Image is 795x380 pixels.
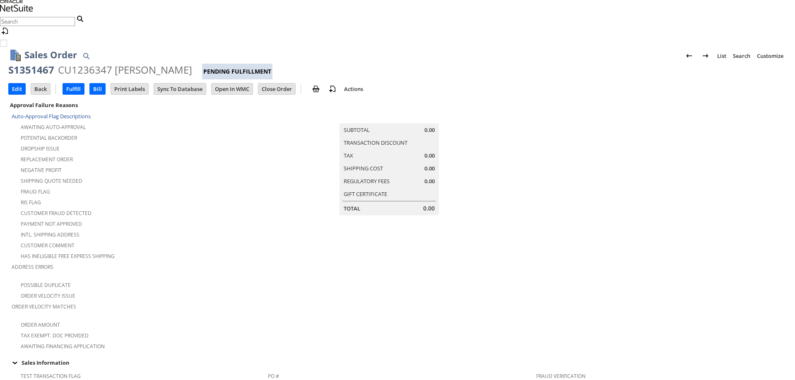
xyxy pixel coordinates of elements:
[21,282,71,289] a: Possible Duplicate
[90,84,105,94] input: Bill
[75,14,85,24] svg: Search
[311,84,321,94] img: print.svg
[8,357,787,368] td: Sales Information
[423,204,435,213] span: 0.00
[12,303,76,310] a: Order Velocity Matches
[424,177,435,185] span: 0.00
[21,332,89,339] a: Tax Exempt. Doc Provided
[21,292,75,299] a: Order Velocity Issue
[730,49,754,62] a: Search
[21,343,105,350] a: Awaiting Financing Application
[684,51,694,61] img: Previous
[8,100,265,110] div: Approval Failure Reasons
[8,357,783,368] div: Sales Information
[21,188,50,195] a: Fraud Flag
[31,84,50,94] input: Back
[21,242,75,249] a: Customer Comment
[268,373,279,380] a: PO #
[21,134,77,141] a: Potential Backorder
[344,152,353,159] a: Tax
[21,231,79,238] a: Intl. Shipping Address
[24,48,77,62] h1: Sales Order
[81,51,91,61] img: Quick Find
[21,177,82,184] a: Shipping Quote Needed
[328,84,337,94] img: add-record.svg
[424,126,435,134] span: 0.00
[344,165,383,172] a: Shipping Cost
[424,152,435,160] span: 0.00
[12,263,53,270] a: Address Errors
[212,84,253,94] input: Open In WMC
[21,156,73,163] a: Replacement Order
[21,220,82,227] a: Payment not approved
[21,373,81,380] a: Test Transaction Flag
[58,63,192,76] div: CU1236347 [PERSON_NAME]
[344,205,360,212] a: Total
[21,167,62,174] a: Negative Profit
[63,84,84,94] input: Fulfill
[12,112,91,120] a: Auto-Approval Flag Descriptions
[21,210,92,217] a: Customer Fraud Detected
[536,373,585,380] a: Fraud Verification
[21,199,41,206] a: RIS flag
[8,63,54,76] div: S1351467
[21,321,60,328] a: Order Amount
[154,84,206,94] input: Sync To Database
[340,110,439,123] caption: Summary
[701,51,711,61] img: Next
[21,124,86,131] a: Awaiting Auto-Approval
[9,84,25,94] input: Edit
[21,145,60,152] a: Dropship Issue
[424,165,435,172] span: 0.00
[258,84,295,94] input: Close Order
[21,253,115,260] a: Has Ineligible Free Express Shipping
[111,84,148,94] input: Print Labels
[341,85,366,93] a: Actions
[754,49,787,62] a: Customize
[202,64,272,79] div: Pending Fulfillment
[344,177,390,185] a: Regulatory Fees
[344,190,387,198] a: Gift Certificate
[344,126,370,134] a: Subtotal
[714,49,730,62] a: List
[344,139,407,146] a: Transaction Discount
